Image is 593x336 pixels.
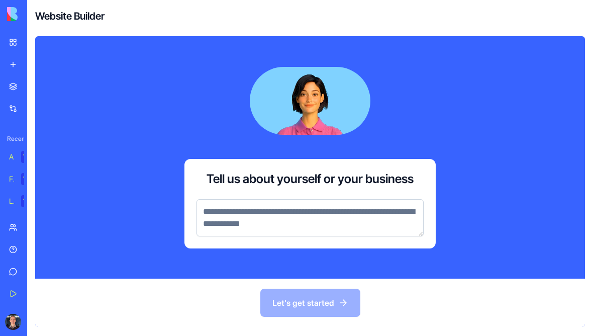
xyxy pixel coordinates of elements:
div: AI Logo Generator [9,152,14,162]
img: ACg8ocIInOiVlub8LwqN1iLkvZAJpScuk7kDJxHyqb-TlAD31wn5A8m5BQ=s96-c [5,314,21,330]
a: AI Logo GeneratorTRY [3,147,43,167]
div: Literary Blog [9,196,14,206]
div: TRY [21,195,37,207]
a: Literary BlogTRY [3,191,43,211]
a: Feedback FormTRY [3,169,43,189]
span: Recent [3,135,24,143]
div: TRY [21,173,37,185]
div: Feedback Form [9,174,14,184]
div: TRY [21,151,37,163]
img: logo [7,7,69,21]
h3: Tell us about yourself or your business [207,171,414,187]
h4: Website Builder [35,9,105,23]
